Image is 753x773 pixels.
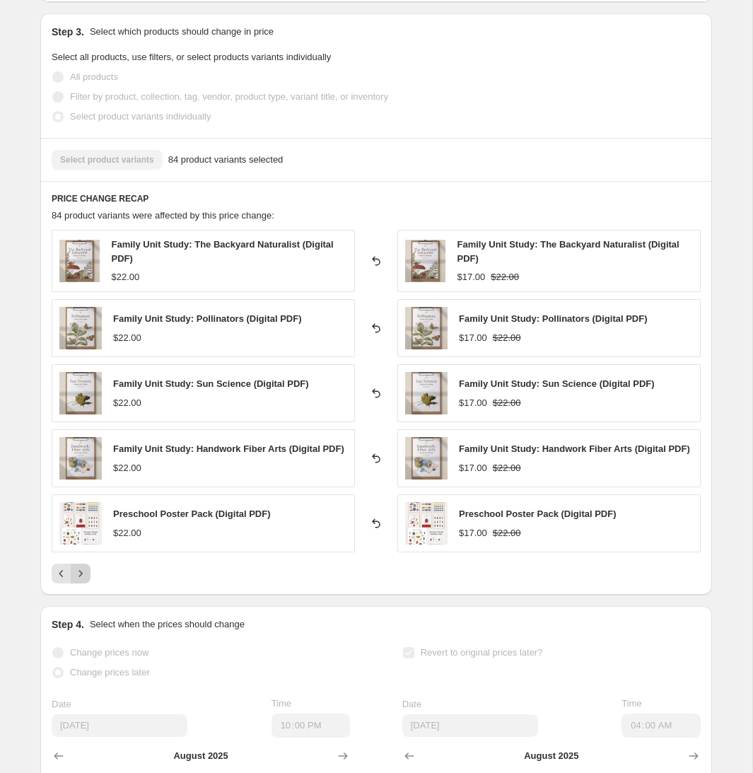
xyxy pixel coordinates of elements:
button: Show next month, September 2025 [333,746,353,766]
span: Time [272,698,291,709]
img: 2_a2518566-4783-4536-ae1b-945117f62ed5_80x.png [59,502,102,545]
span: Select product variants individually [70,111,211,122]
span: Family Unit Study: Pollinators (Digital PDF) [113,313,302,324]
span: Family Unit Study: Pollinators (Digital PDF) [459,313,648,324]
input: 8/16/2025 [402,714,538,737]
img: FUSCover-TheBackyardNaturalist_80x.png [405,240,445,282]
span: Preschool Poster Pack (Digital PDF) [459,508,617,519]
span: Change prices now [70,647,148,658]
span: Revert to original prices later? [421,647,543,658]
h2: Step 4. [52,617,84,632]
span: All products [70,71,118,82]
strike: $22.00 [493,396,521,410]
img: 2_a2518566-4783-4536-ae1b-945117f62ed5_80x.png [405,502,448,545]
div: $22.00 [113,526,141,540]
h6: PRICE CHANGE RECAP [52,193,701,204]
div: $22.00 [113,461,141,475]
span: Date [402,699,421,709]
button: Next [71,564,91,583]
img: FUSCover-Pollinators_80x.png [59,307,102,349]
p: Select which products should change in price [90,25,274,39]
strike: $22.00 [493,461,521,475]
span: 84 product variants were affected by this price change: [52,210,274,221]
button: Show previous month, July 2025 [49,746,69,766]
span: Family Unit Study: Handwork Fiber Arts (Digital PDF) [113,443,344,454]
strike: $22.00 [493,526,521,540]
img: FUSCover-SunScience_80x.png [59,372,102,414]
span: Family Unit Study: Handwork Fiber Arts (Digital PDF) [459,443,690,454]
div: $22.00 [113,396,141,410]
img: FUSCover-Pollinators_80x.png [405,307,448,349]
span: Family Unit Study: The Backyard Naturalist (Digital PDF) [111,239,333,264]
div: $22.00 [111,270,139,284]
img: FUSCover-HandworkFiberArts_80x.png [405,437,448,480]
nav: Pagination [52,564,91,583]
span: Select all products, use filters, or select products variants individually [52,52,331,62]
div: $17.00 [457,270,485,284]
span: Family Unit Study: Sun Science (Digital PDF) [459,378,655,389]
strike: $22.00 [493,331,521,345]
input: 8/16/2025 [52,714,187,737]
span: 84 product variants selected [168,153,284,167]
img: FUSCover-SunScience_80x.png [405,372,448,414]
span: Family Unit Study: Sun Science (Digital PDF) [113,378,309,389]
button: Previous [52,564,71,583]
div: $17.00 [459,396,487,410]
div: $17.00 [459,526,487,540]
span: Time [621,698,641,709]
img: FUSCover-HandworkFiberArts_80x.png [59,437,102,480]
button: Show next month, September 2025 [684,746,704,766]
img: FUSCover-TheBackyardNaturalist_80x.png [59,240,100,282]
span: Filter by product, collection, tag, vendor, product type, variant title, or inventory [70,91,388,102]
span: Change prices later [70,667,150,678]
div: $17.00 [459,461,487,475]
h2: Step 3. [52,25,84,39]
input: 12:00 [621,714,701,738]
p: Select when the prices should change [90,617,245,632]
span: Family Unit Study: The Backyard Naturalist (Digital PDF) [457,239,679,264]
div: $22.00 [113,331,141,345]
input: 12:00 [272,714,351,738]
span: Preschool Poster Pack (Digital PDF) [113,508,271,519]
button: Show previous month, July 2025 [399,746,419,766]
div: $17.00 [459,331,487,345]
strike: $22.00 [491,270,519,284]
span: Date [52,699,71,709]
